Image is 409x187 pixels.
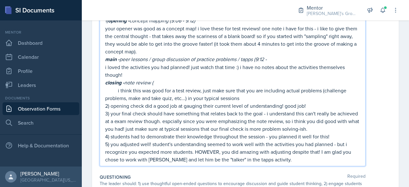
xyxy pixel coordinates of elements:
[20,170,77,177] div: [PERSON_NAME]
[105,79,124,86] em: closing -
[124,79,153,86] em: note review (
[105,25,360,55] p: your opener was good as a concept map! i love these for test reviews! one note i have for this - ...
[105,133,360,140] p: 4) students had to demonstrate their knowledge throughout the session - you planned it well for t...
[307,10,358,17] div: [PERSON_NAME]'s Groups / Fall 2025
[105,110,360,133] p: 3) your final check should have something that relates back to the goal - i understand this can't...
[3,65,79,77] a: Profile
[105,87,360,102] p: i think this was good for a test review, just make sure that you are including actual problems (c...
[105,140,360,163] p: 5) you adjusted well! student's understanding seemed to work well with the activities you had pla...
[3,95,79,101] div: Documents
[129,17,195,24] em: concept mapping (9:06 - 9:12)
[105,63,360,79] p: i loved the activities you had planned! just watch that time :) i have no notes about the activit...
[105,17,360,25] p: 1)
[3,36,79,49] a: Dashboard
[3,139,79,152] div: Help & Documentation
[347,174,366,180] span: Required
[105,56,120,63] em: main -
[105,102,360,110] p: 2) opening check did a good job at gauging their current level of understanding! good job!
[307,4,358,12] div: Mentor
[108,17,129,24] em: opening -
[3,102,79,115] a: Observation Forms
[3,51,79,63] a: Calendar
[3,116,79,129] a: Search
[100,174,131,180] label: Questioning
[20,177,77,183] div: [GEOGRAPHIC_DATA][US_STATE] in [GEOGRAPHIC_DATA]
[120,56,267,63] em: peer lessons / group discussion of practice problems / tapps (9:12 -
[3,79,79,91] a: Leaders
[3,29,79,35] div: Mentor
